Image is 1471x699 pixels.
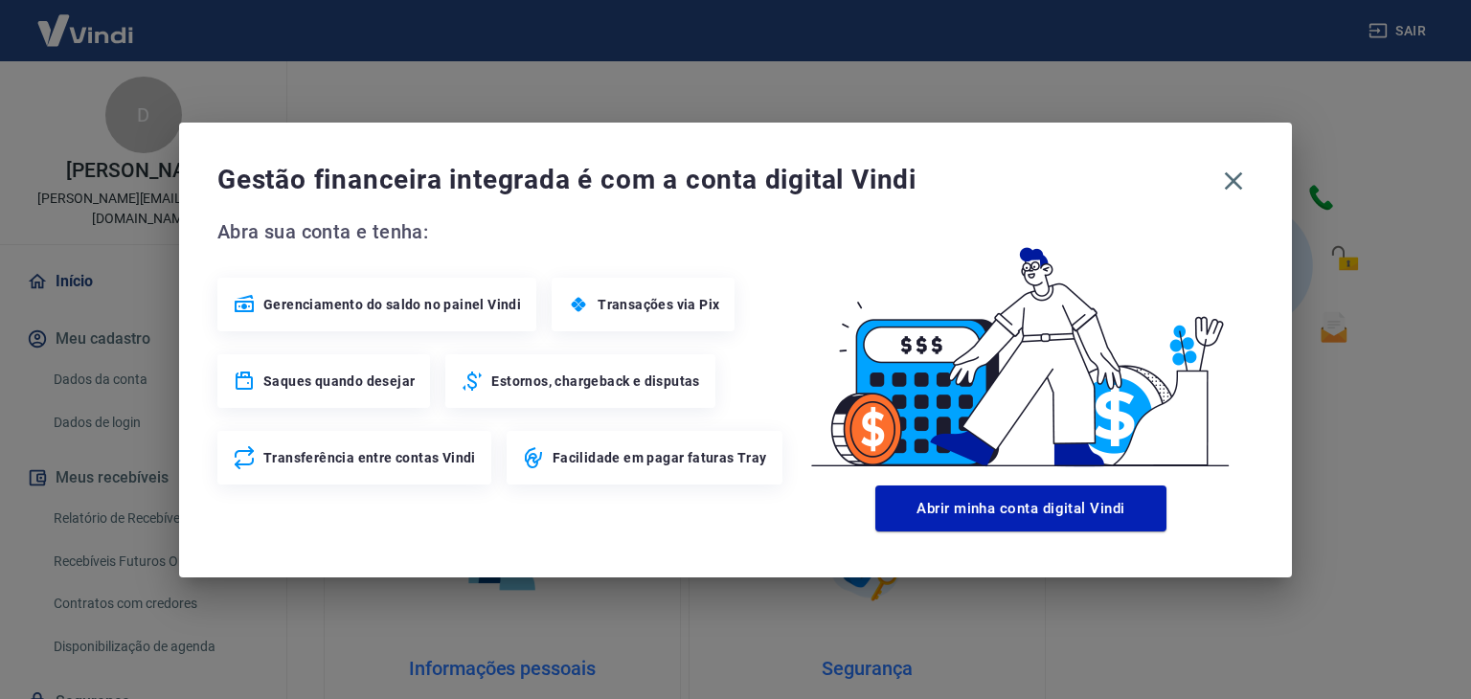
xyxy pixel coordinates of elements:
[875,485,1166,531] button: Abrir minha conta digital Vindi
[788,216,1254,478] img: Good Billing
[553,448,767,467] span: Facilidade em pagar faturas Tray
[598,295,719,314] span: Transações via Pix
[263,372,415,391] span: Saques quando desejar
[263,448,476,467] span: Transferência entre contas Vindi
[217,161,1213,199] span: Gestão financeira integrada é com a conta digital Vindi
[217,216,788,247] span: Abra sua conta e tenha:
[491,372,699,391] span: Estornos, chargeback e disputas
[263,295,521,314] span: Gerenciamento do saldo no painel Vindi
